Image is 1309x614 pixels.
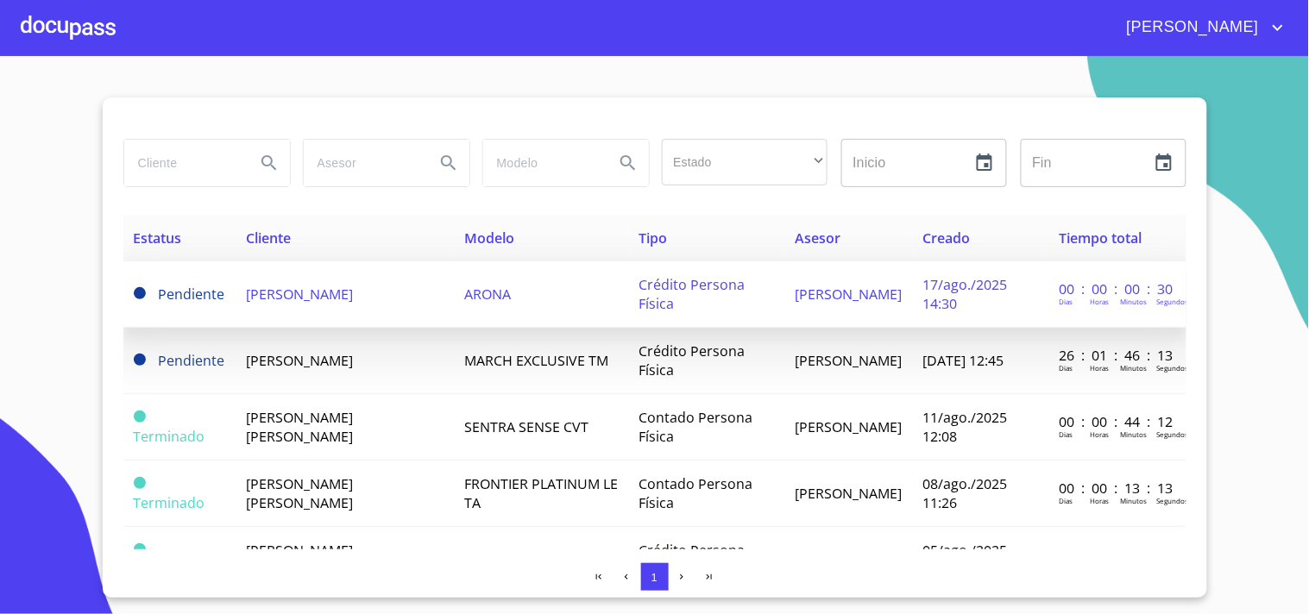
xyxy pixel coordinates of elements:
span: Terminado [134,477,146,489]
p: Segundos [1156,297,1188,306]
span: 17/ago./2025 14:30 [922,275,1007,313]
span: [PERSON_NAME] [795,351,902,370]
span: Contado Persona Física [639,474,753,512]
span: Creado [922,229,970,247]
p: Dias [1059,496,1073,505]
p: 00 : 00 : 13 : 13 [1059,479,1175,498]
p: 26 : 01 : 46 : 13 [1059,346,1175,365]
p: Horas [1090,363,1109,373]
span: Pendiente [134,287,146,299]
span: Tipo [639,229,668,247]
p: Horas [1090,496,1109,505]
p: Dias [1059,429,1073,439]
p: Minutos [1120,363,1147,373]
span: [PERSON_NAME] [PERSON_NAME] [246,474,353,512]
span: Tiempo total [1059,229,1142,247]
span: 08/ago./2025 11:26 [922,474,1007,512]
span: Pendiente [159,351,225,370]
input: search [304,140,421,186]
p: Segundos [1156,429,1188,439]
span: SENTRA SENSE CVT [464,417,588,436]
button: Search [607,142,649,184]
input: search [483,140,601,186]
span: ARONA [464,285,511,304]
p: Minutos [1120,496,1147,505]
span: [PERSON_NAME] [795,417,902,436]
p: Minutos [1120,297,1147,306]
span: 11/ago./2025 12:08 [922,408,1007,446]
span: FRONTIER PLATINUM LE TA [464,474,618,512]
span: [PERSON_NAME] [795,285,902,304]
span: Cliente [246,229,291,247]
p: Dias [1059,297,1073,306]
p: 00 : 00 : 44 : 12 [1059,412,1175,431]
span: Terminado [134,427,205,446]
p: Horas [1090,429,1109,439]
span: [PERSON_NAME] [246,285,353,304]
span: Pendiente [134,354,146,366]
button: 1 [641,563,669,591]
span: Terminado [134,543,146,555]
input: search [124,140,242,186]
span: [PERSON_NAME] [1114,14,1268,41]
p: Segundos [1156,496,1188,505]
span: MARCH EXCLUSIVE TM [464,351,608,370]
p: 00 : 00 : 00 : 30 [1059,279,1175,298]
span: 1 [651,571,658,584]
span: [PERSON_NAME] [795,484,902,503]
span: Asesor [795,229,840,247]
span: Terminado [134,493,205,512]
span: Modelo [464,229,514,247]
span: Crédito Persona Física [639,275,746,313]
span: [PERSON_NAME] [PERSON_NAME] [246,408,353,446]
span: Crédito Persona Física [639,541,746,579]
span: Estatus [134,229,182,247]
button: account of current user [1114,14,1288,41]
span: 05/ago./2025 16:18 [922,541,1007,579]
p: Horas [1090,297,1109,306]
div: ​ [662,139,828,185]
span: Crédito Persona Física [639,341,746,379]
span: Pendiente [159,285,225,304]
span: [PERSON_NAME] [PERSON_NAME] [246,541,353,579]
span: Terminado [134,410,146,423]
button: Search [428,142,469,184]
p: 00 : 03 : 25 : 49 [1059,545,1175,564]
p: Segundos [1156,363,1188,373]
span: [DATE] 12:45 [922,351,1004,370]
button: Search [249,142,290,184]
span: Contado Persona Física [639,408,753,446]
p: Minutos [1120,429,1147,439]
p: Dias [1059,363,1073,373]
span: [PERSON_NAME] [246,351,353,370]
